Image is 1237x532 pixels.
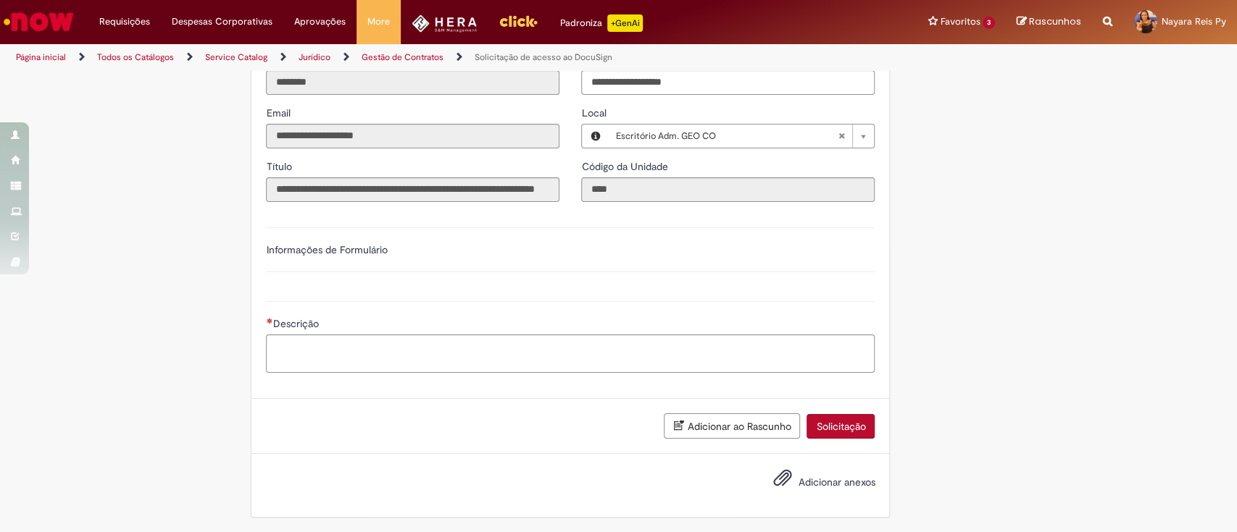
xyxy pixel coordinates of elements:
[412,14,478,33] img: HeraLogo.png
[559,14,643,32] div: Padroniza
[294,14,346,29] span: Aprovações
[266,243,387,256] label: Informações de Formulário
[172,14,272,29] span: Despesas Corporativas
[581,106,609,119] span: Local
[1162,15,1226,28] span: Nayara Reis Py
[266,160,294,173] span: Somente leitura - Título
[266,124,559,148] input: Email
[266,70,559,95] input: ID
[499,10,538,32] img: click_logo_yellow_360x200.png
[581,177,875,202] input: Código da Unidade
[581,70,875,95] input: Telefone de Contato
[205,51,267,63] a: Service Catalog
[798,476,875,489] span: Adicionar anexos
[266,318,272,324] span: Necessários
[97,51,174,63] a: Todos os Catálogos
[607,14,643,32] p: +GenAi
[367,14,390,29] span: More
[266,159,294,174] label: Somente leitura - Título
[940,14,980,29] span: Favoritos
[475,51,612,63] a: Solicitação de acesso ao DocuSign
[769,465,795,498] button: Adicionar anexos
[615,124,838,148] span: Escritório Adm. GEO CO
[1,7,76,36] img: ServiceNow
[266,177,559,202] input: Título
[266,334,875,373] textarea: Descrição
[16,51,66,63] a: Página inicial
[830,124,852,148] abbr: Limpar campo Local
[581,159,670,174] label: Somente leitura - Código da Unidade
[608,124,874,148] a: Escritório Adm. GEO COLimpar campo Local
[99,14,150,29] span: Requisições
[664,413,800,439] button: Adicionar ao Rascunho
[581,160,670,173] span: Somente leitura - Código da Unidade
[983,17,995,29] span: 3
[1017,15,1081,29] a: Rascunhos
[11,44,814,71] ul: Trilhas de página
[362,51,443,63] a: Gestão de Contratos
[272,317,321,330] span: Descrição
[299,51,330,63] a: Jurídico
[582,124,608,148] button: Local, Visualizar este registro Escritório Adm. GEO CO
[807,414,875,439] button: Solicitação
[266,106,293,120] label: Somente leitura - Email
[1029,14,1081,28] span: Rascunhos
